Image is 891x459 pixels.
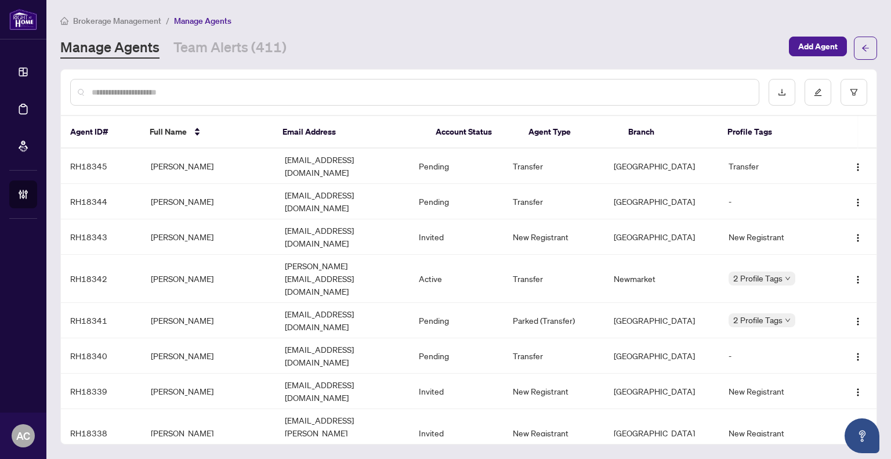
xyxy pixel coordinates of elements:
[276,184,410,219] td: [EMAIL_ADDRESS][DOMAIN_NAME]
[504,149,604,184] td: Transfer
[504,338,604,374] td: Transfer
[61,184,142,219] td: RH18344
[604,184,720,219] td: [GEOGRAPHIC_DATA]
[853,352,863,362] img: Logo
[61,219,142,255] td: RH18343
[719,374,834,409] td: New Registrant
[719,184,834,219] td: -
[410,255,504,303] td: Active
[604,409,720,457] td: [GEOGRAPHIC_DATA]
[504,303,604,338] td: Parked (Transfer)
[173,38,287,59] a: Team Alerts (411)
[142,184,276,219] td: [PERSON_NAME]
[504,374,604,409] td: New Registrant
[849,192,867,211] button: Logo
[142,303,276,338] td: [PERSON_NAME]
[61,116,140,149] th: Agent ID#
[604,338,720,374] td: [GEOGRAPHIC_DATA]
[276,338,410,374] td: [EMAIL_ADDRESS][DOMAIN_NAME]
[769,79,795,106] button: download
[604,255,720,303] td: Newmarket
[778,88,786,96] span: download
[16,428,30,444] span: AC
[276,303,410,338] td: [EMAIL_ADDRESS][DOMAIN_NAME]
[142,374,276,409] td: [PERSON_NAME]
[410,219,504,255] td: Invited
[9,9,37,30] img: logo
[849,227,867,246] button: Logo
[719,338,834,374] td: -
[789,37,847,56] button: Add Agent
[174,16,231,26] span: Manage Agents
[410,303,504,338] td: Pending
[850,88,858,96] span: filter
[276,149,410,184] td: [EMAIL_ADDRESS][DOMAIN_NAME]
[142,338,276,374] td: [PERSON_NAME]
[853,317,863,326] img: Logo
[853,388,863,397] img: Logo
[719,219,834,255] td: New Registrant
[849,311,867,330] button: Logo
[849,346,867,365] button: Logo
[61,255,142,303] td: RH18342
[719,149,834,184] td: Transfer
[276,409,410,457] td: [EMAIL_ADDRESS][PERSON_NAME][DOMAIN_NAME]
[504,184,604,219] td: Transfer
[142,219,276,255] td: [PERSON_NAME]
[410,409,504,457] td: Invited
[276,255,410,303] td: [PERSON_NAME][EMAIL_ADDRESS][DOMAIN_NAME]
[619,116,719,149] th: Branch
[853,275,863,284] img: Logo
[142,409,276,457] td: [PERSON_NAME]
[733,272,783,285] span: 2 Profile Tags
[276,219,410,255] td: [EMAIL_ADDRESS][DOMAIN_NAME]
[410,374,504,409] td: Invited
[719,409,834,457] td: New Registrant
[849,382,867,400] button: Logo
[142,255,276,303] td: [PERSON_NAME]
[61,409,142,457] td: RH18338
[273,116,426,149] th: Email Address
[61,338,142,374] td: RH18340
[861,44,870,52] span: arrow-left
[853,233,863,243] img: Logo
[849,269,867,288] button: Logo
[604,219,720,255] td: [GEOGRAPHIC_DATA]
[410,184,504,219] td: Pending
[61,374,142,409] td: RH18339
[410,338,504,374] td: Pending
[504,409,604,457] td: New Registrant
[276,374,410,409] td: [EMAIL_ADDRESS][DOMAIN_NAME]
[60,17,68,25] span: home
[845,418,879,453] button: Open asap
[798,37,838,56] span: Add Agent
[166,14,169,27] li: /
[61,303,142,338] td: RH18341
[504,219,604,255] td: New Registrant
[849,157,867,175] button: Logo
[140,116,273,149] th: Full Name
[785,317,791,323] span: down
[604,149,720,184] td: [GEOGRAPHIC_DATA]
[142,149,276,184] td: [PERSON_NAME]
[853,198,863,207] img: Logo
[504,255,604,303] td: Transfer
[604,374,720,409] td: [GEOGRAPHIC_DATA]
[604,303,720,338] td: [GEOGRAPHIC_DATA]
[785,276,791,281] span: down
[410,149,504,184] td: Pending
[60,38,160,59] a: Manage Agents
[61,149,142,184] td: RH18345
[718,116,831,149] th: Profile Tags
[519,116,619,149] th: Agent Type
[73,16,161,26] span: Brokerage Management
[805,79,831,106] button: edit
[150,125,187,138] span: Full Name
[853,162,863,172] img: Logo
[733,313,783,327] span: 2 Profile Tags
[426,116,519,149] th: Account Status
[841,79,867,106] button: filter
[814,88,822,96] span: edit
